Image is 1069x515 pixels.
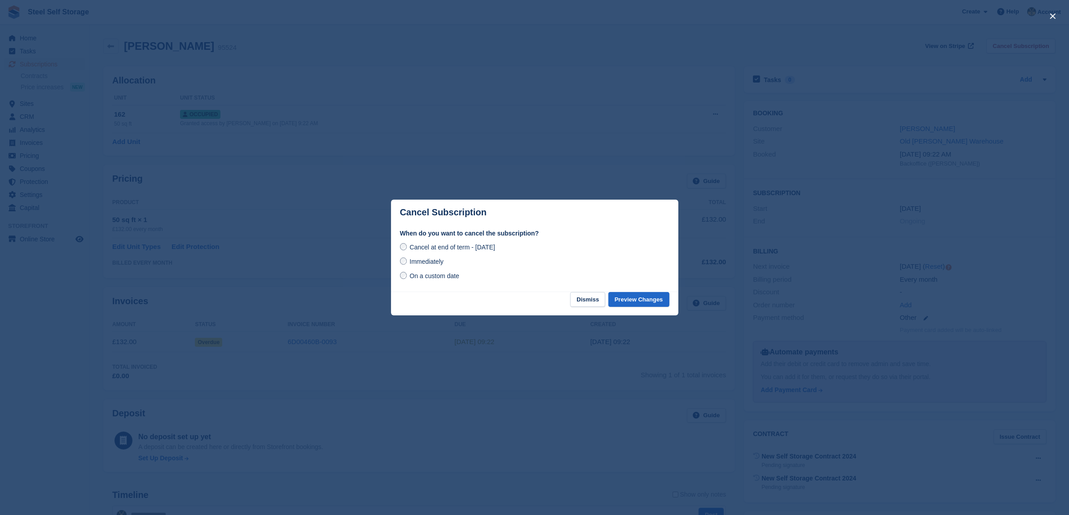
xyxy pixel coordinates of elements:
[400,257,407,265] input: Immediately
[400,229,669,238] label: When do you want to cancel the subscription?
[570,292,605,307] button: Dismiss
[1046,9,1060,23] button: close
[409,244,495,251] span: Cancel at end of term - [DATE]
[400,207,487,218] p: Cancel Subscription
[400,243,407,250] input: Cancel at end of term - [DATE]
[400,272,407,279] input: On a custom date
[409,258,443,265] span: Immediately
[409,272,459,279] span: On a custom date
[608,292,669,307] button: Preview Changes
